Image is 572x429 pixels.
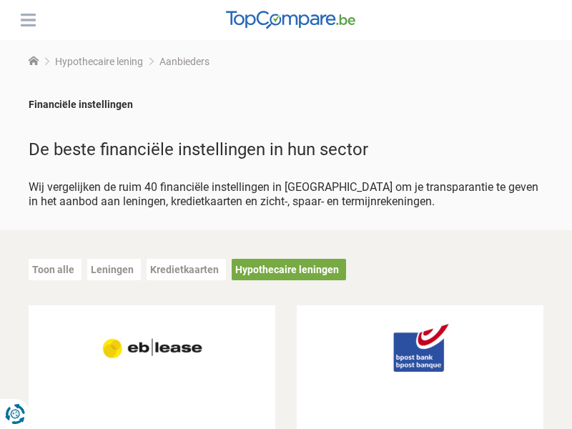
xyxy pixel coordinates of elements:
[32,264,74,275] a: Toon alle
[159,56,209,67] span: Aanbieders
[370,323,470,373] img: bpost bank
[29,56,39,67] a: Home
[55,56,143,67] a: Hypothecaire lening
[29,166,543,209] div: Wij vergelijken de ruim 40 financiële instellingen in [GEOGRAPHIC_DATA] om je transparantie te ge...
[17,9,39,31] button: Menu
[235,264,339,275] a: Hypothecaire leningen
[150,264,219,275] a: Kredietkaarten
[226,11,355,29] img: TopCompare
[29,140,543,159] h1: De beste financiële instellingen in hun sector
[29,97,543,112] div: Financiële instellingen
[91,264,134,275] a: Leningen
[102,323,202,373] img: eb-lease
